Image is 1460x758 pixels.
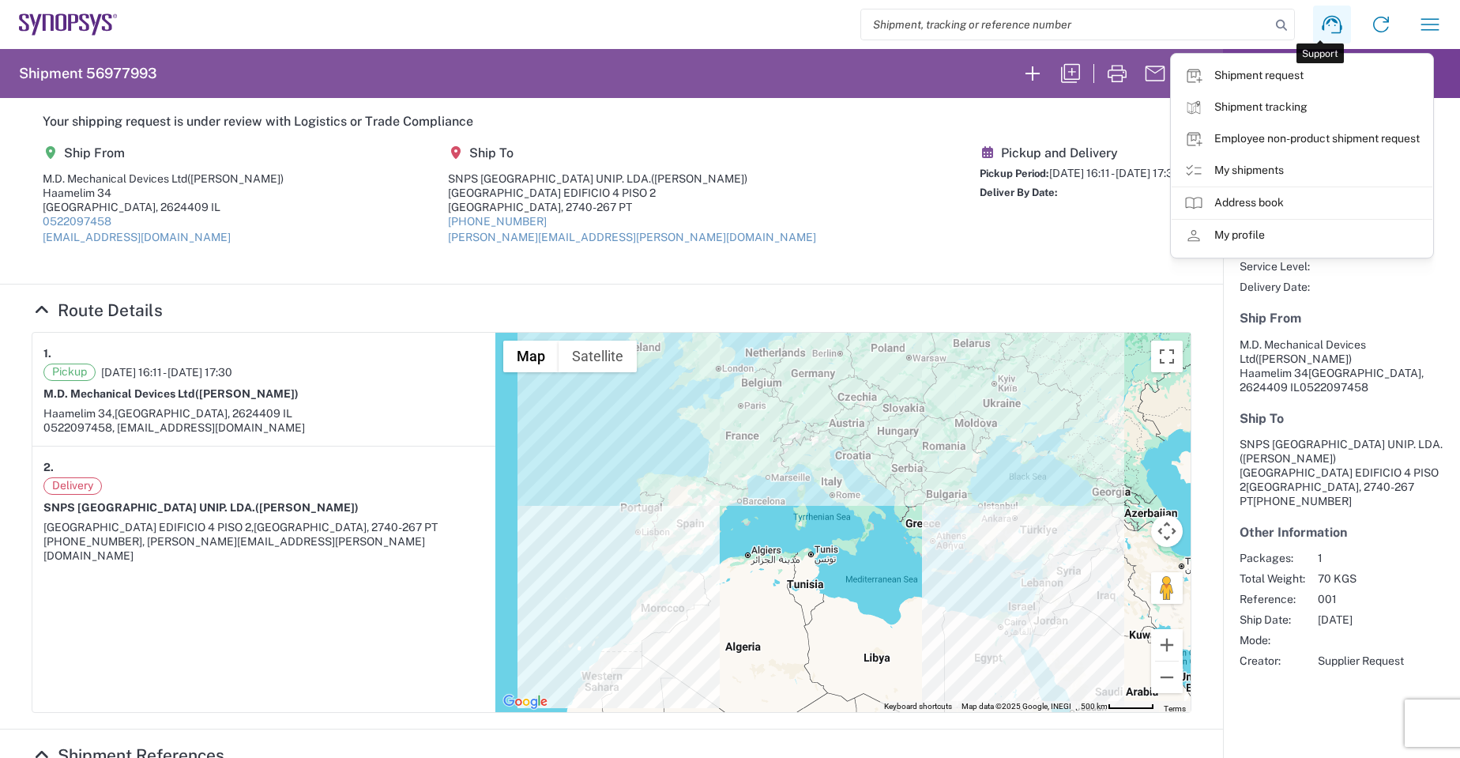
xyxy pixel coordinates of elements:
[980,168,1049,179] span: Pickup Period:
[1076,701,1159,712] button: Map Scale: 500 km per 55 pixels
[43,521,254,534] span: [GEOGRAPHIC_DATA] EDIFICIO 4 PISO 2,
[1240,452,1336,465] span: ([PERSON_NAME])
[255,501,359,514] span: ([PERSON_NAME])
[43,145,284,160] h5: Ship From
[1318,654,1404,668] span: Supplier Request
[1318,551,1404,565] span: 1
[195,387,299,400] span: ([PERSON_NAME])
[1240,367,1308,379] span: Haamelim 34
[1240,633,1305,647] span: Mode:
[980,145,1180,160] h5: Pickup and Delivery
[43,387,299,400] strong: M.D. Mechanical Devices Ltd
[1049,167,1180,179] span: [DATE] 16:11 - [DATE] 17:30
[101,365,232,379] span: [DATE] 16:11 - [DATE] 17:30
[43,172,284,186] div: M.D. Mechanical Devices Ltd
[1240,411,1443,426] h5: Ship To
[1164,704,1186,713] a: Terms
[1240,592,1305,606] span: Reference:
[1172,92,1432,123] a: Shipment tracking
[115,407,292,420] span: [GEOGRAPHIC_DATA], 2624409 IL
[961,702,1071,711] span: Map data ©2025 Google, INEGI
[980,187,1058,198] span: Deliver By Date:
[19,64,157,83] h2: Shipment 56977993
[43,364,96,381] span: Pickup
[1253,495,1352,507] span: [PHONE_NUMBER]
[43,231,231,243] a: [EMAIL_ADDRESS][DOMAIN_NAME]
[861,9,1270,40] input: Shipment, tracking or reference number
[1151,662,1183,693] button: Zoom out
[1240,280,1310,294] span: Delivery Date:
[43,215,111,228] a: 0522097458
[1318,571,1404,586] span: 70 KGS
[884,701,952,712] button: Keyboard shortcuts
[1172,123,1432,155] a: Employee non-product shipment request
[43,420,484,435] div: 0522097458, [EMAIL_ADDRESS][DOMAIN_NAME]
[1240,613,1305,627] span: Ship Date:
[1318,592,1404,606] span: 001
[1240,551,1305,565] span: Packages:
[1172,60,1432,92] a: Shipment request
[1240,525,1443,540] h5: Other Information
[1172,220,1432,251] a: My profile
[1240,654,1305,668] span: Creator:
[1081,702,1108,711] span: 500 km
[503,341,559,372] button: Show street map
[499,692,551,712] a: Open this area in Google Maps (opens a new window)
[187,172,284,185] span: ([PERSON_NAME])
[43,186,284,200] div: Haamelim 34
[1223,49,1460,98] header: Shipment Overview
[1172,187,1432,219] a: Address book
[43,458,54,477] strong: 2.
[448,186,816,200] div: [GEOGRAPHIC_DATA] EDIFICIO 4 PISO 2
[448,172,816,186] div: SNPS [GEOGRAPHIC_DATA] UNIP. LDA.
[43,501,359,514] strong: SNPS [GEOGRAPHIC_DATA] UNIP. LDA.
[1240,338,1366,365] span: M.D. Mechanical Devices Ltd
[1240,438,1443,493] span: SNPS [GEOGRAPHIC_DATA] UNIP. LDA. [GEOGRAPHIC_DATA] EDIFICIO 4 PISO 2
[1240,259,1310,273] span: Service Level:
[1151,515,1183,547] button: Map camera controls
[1240,437,1443,508] address: [GEOGRAPHIC_DATA], 2740-267 PT
[1151,572,1183,604] button: Drag Pegman onto the map to open Street View
[1255,353,1352,365] span: ([PERSON_NAME])
[1300,381,1368,394] span: 0522097458
[448,215,547,228] a: [PHONE_NUMBER]
[1151,341,1183,372] button: Toggle fullscreen view
[1318,613,1404,627] span: [DATE]
[254,521,438,534] span: [GEOGRAPHIC_DATA], 2740-267 PT
[448,231,816,243] a: [PERSON_NAME][EMAIL_ADDRESS][PERSON_NAME][DOMAIN_NAME]
[43,407,115,420] span: Haamelim 34,
[43,477,102,495] span: Delivery
[43,534,484,563] div: [PHONE_NUMBER], [PERSON_NAME][EMAIL_ADDRESS][PERSON_NAME][DOMAIN_NAME]
[32,300,163,320] a: Hide Details
[1172,155,1432,187] a: My shipments
[1240,571,1305,586] span: Total Weight:
[559,341,637,372] button: Show satellite imagery
[1240,311,1443,326] h5: Ship From
[43,200,284,214] div: [GEOGRAPHIC_DATA], 2624409 IL
[43,114,1180,129] h5: Your shipping request is under review with Logistics or Trade Compliance
[43,344,51,364] strong: 1.
[1151,629,1183,661] button: Zoom in
[448,200,816,214] div: [GEOGRAPHIC_DATA], 2740-267 PT
[499,692,551,712] img: Google
[448,145,816,160] h5: Ship To
[651,172,747,185] span: ([PERSON_NAME])
[1240,338,1443,394] address: [GEOGRAPHIC_DATA], 2624409 IL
